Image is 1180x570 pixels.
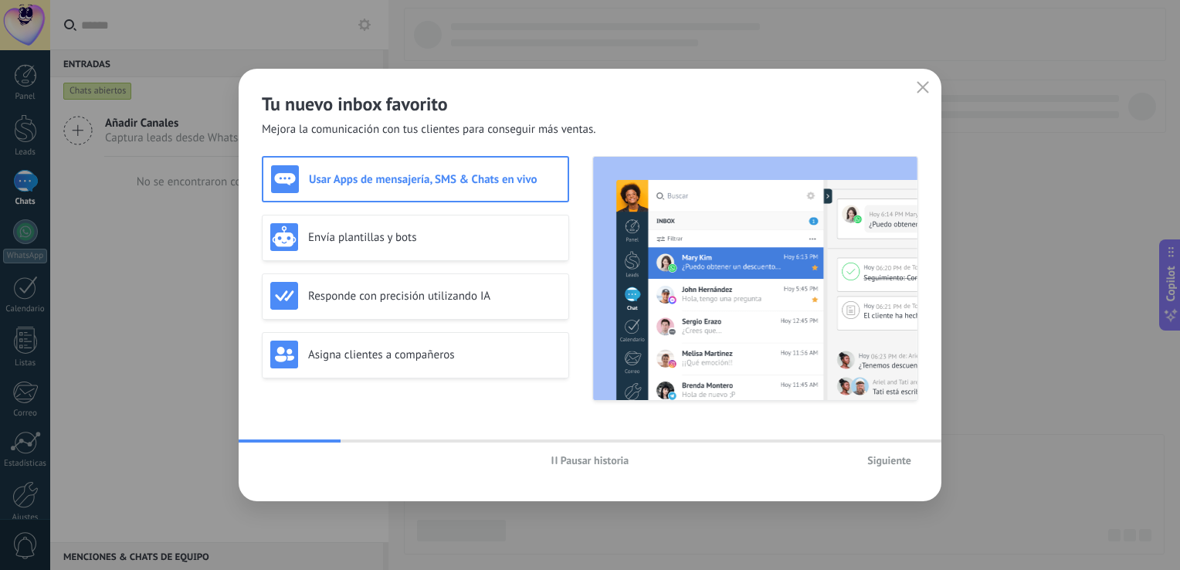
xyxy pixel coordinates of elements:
h2: Tu nuevo inbox favorito [262,92,918,116]
span: Mejora la comunicación con tus clientes para conseguir más ventas. [262,122,596,137]
span: Siguiente [867,455,911,466]
button: Siguiente [860,449,918,472]
button: Pausar historia [544,449,636,472]
h3: Envía plantillas y bots [308,230,561,245]
h3: Usar Apps de mensajería, SMS & Chats en vivo [309,172,560,187]
span: Pausar historia [561,455,629,466]
h3: Responde con precisión utilizando IA [308,289,561,304]
h3: Asigna clientes a compañeros [308,348,561,362]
